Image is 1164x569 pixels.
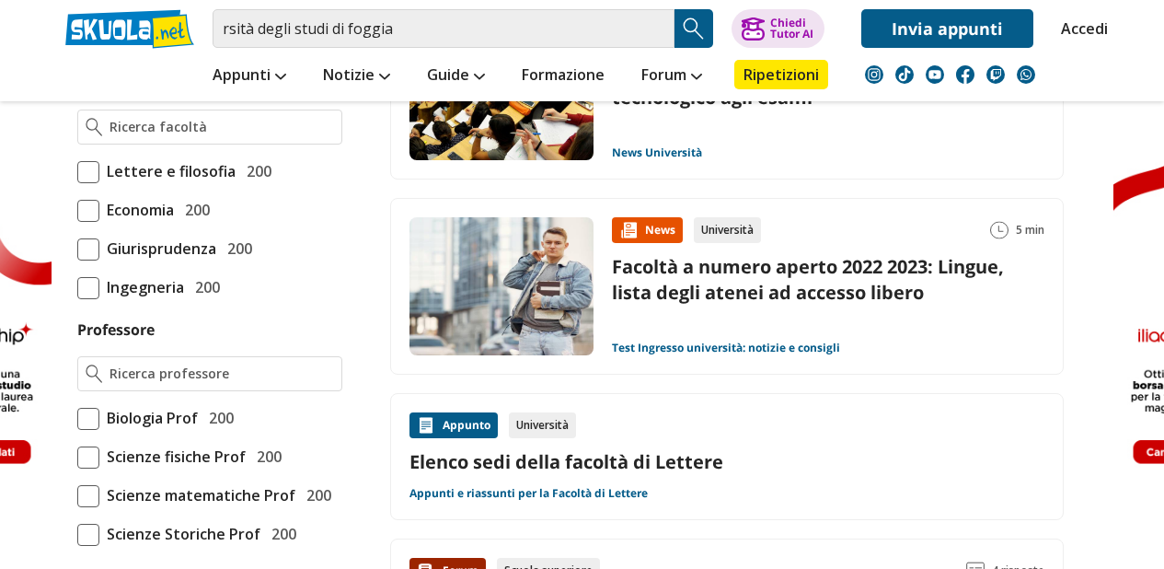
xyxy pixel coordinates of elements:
span: 200 [299,483,331,507]
img: WhatsApp [1017,65,1035,84]
img: Ricerca facoltà [86,118,103,136]
span: Ingegneria [99,275,184,299]
div: Chiedi Tutor AI [770,17,813,40]
label: Professore [77,319,155,340]
a: Accedi [1061,9,1100,48]
div: Università [509,412,576,438]
img: Immagine news [409,217,594,355]
input: Cerca appunti, riassunti o versioni [213,9,674,48]
img: instagram [865,65,883,84]
img: News contenuto [619,221,638,239]
a: Invia appunti [861,9,1033,48]
div: News [612,217,683,243]
div: Appunto [409,412,498,438]
span: 200 [202,406,234,430]
a: Guide [422,60,490,93]
span: Scienze Storiche Prof [99,522,260,546]
img: Appunti contenuto [417,416,435,435]
a: Università, copioni 2.0: usavano WhatsApp e kit tecnologico agli esami [612,59,1044,109]
button: Search Button [674,9,713,48]
a: Test Ingresso università: notizie e consigli [612,341,840,355]
span: 200 [188,275,220,299]
img: tiktok [895,65,914,84]
input: Ricerca professore [109,365,333,383]
a: News Università [612,145,702,160]
span: 200 [249,445,282,469]
img: Tempo lettura [990,221,1008,239]
input: Ricerca facoltà [109,118,333,136]
img: facebook [956,65,974,84]
a: Appunti e riassunti per la Facoltà di Lettere [409,486,648,501]
span: 200 [220,237,252,261]
span: Scienze fisiche Prof [99,445,246,469]
a: Forum [637,60,707,93]
img: Ricerca professore [86,365,103,383]
span: Lettere e filosofia [99,159,236,183]
span: 200 [178,198,210,222]
img: twitch [986,65,1005,84]
span: 200 [239,159,271,183]
span: 200 [264,522,296,546]
a: Facoltà a numero aperto 2022 2023: Lingue, lista degli atenei ad accesso libero [612,254,1004,304]
span: Scienze matematiche Prof [99,483,295,507]
a: Formazione [517,60,609,93]
a: Elenco sedi della facoltà di Lettere [409,449,1044,474]
img: youtube [926,65,944,84]
span: Economia [99,198,174,222]
a: Ripetizioni [734,60,828,89]
button: ChiediTutor AI [732,9,824,48]
a: Notizie [318,60,395,93]
div: Università [694,217,761,243]
span: 5 min [1016,217,1044,243]
img: Cerca appunti, riassunti o versioni [680,15,708,42]
span: Biologia Prof [99,406,198,430]
a: Appunti [208,60,291,93]
span: Giurisprudenza [99,237,216,261]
